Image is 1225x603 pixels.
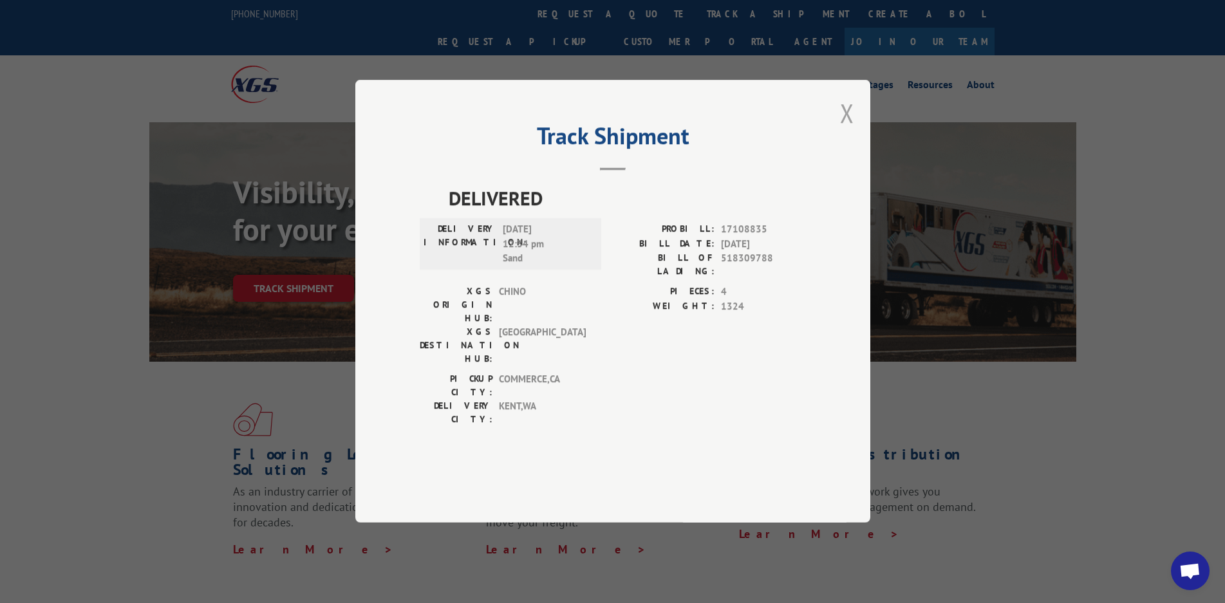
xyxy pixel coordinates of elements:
label: XGS ORIGIN HUB: [420,285,492,326]
label: BILL OF LADING: [613,252,715,279]
span: CHINO [499,285,586,326]
label: PIECES: [613,285,715,300]
label: PICKUP CITY: [420,373,492,400]
span: 17108835 [721,223,806,237]
span: DELIVERED [449,184,806,213]
span: 4 [721,285,806,300]
span: [DATE] [721,237,806,252]
label: PROBILL: [613,223,715,237]
span: COMMERCE , CA [499,373,586,400]
span: 1324 [721,299,806,314]
label: BILL DATE: [613,237,715,252]
label: XGS DESTINATION HUB: [420,326,492,366]
label: DELIVERY INFORMATION: [424,223,496,266]
span: [DATE] 12:34 pm Sand [503,223,590,266]
label: DELIVERY CITY: [420,400,492,427]
label: WEIGHT: [613,299,715,314]
span: KENT , WA [499,400,586,427]
span: 518309788 [721,252,806,279]
button: Close modal [840,96,854,130]
h2: Track Shipment [420,127,806,151]
span: [GEOGRAPHIC_DATA] [499,326,586,366]
div: Open chat [1171,552,1210,590]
